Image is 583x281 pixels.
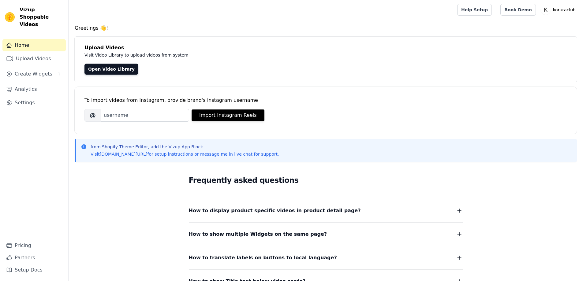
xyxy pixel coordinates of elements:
a: Setup Docs [2,264,66,276]
button: K koruraclub [541,4,578,15]
a: Pricing [2,239,66,252]
span: How to display product specific videos in product detail page? [189,206,361,215]
a: Open Video Library [84,64,138,75]
a: Upload Videos [2,53,66,65]
a: Analytics [2,83,66,95]
p: from Shopify Theme Editor, add the Vizup App Block [91,144,279,150]
h4: Upload Videos [84,44,567,51]
span: How to show multiple Widgets on the same page? [189,230,327,238]
p: Visit for setup instructions or message me in live chat for support. [91,151,279,157]
p: Visit Video Library to upload videos from system [84,51,359,59]
a: Help Setup [457,4,492,16]
button: How to display product specific videos in product detail page? [189,206,463,215]
a: [DOMAIN_NAME][URL] [100,152,148,157]
button: How to translate labels on buttons to local language? [189,253,463,262]
button: Create Widgets [2,68,66,80]
span: Vizup Shoppable Videos [20,6,63,28]
div: To import videos from Instagram, provide brand's instagram username [84,97,567,104]
a: Home [2,39,66,51]
span: @ [84,109,101,122]
span: Create Widgets [15,70,52,78]
h4: Greetings 👋! [75,24,577,32]
input: username [101,109,189,122]
a: Partners [2,252,66,264]
img: Vizup [5,12,15,22]
h2: Frequently asked questions [189,174,463,187]
a: Book Demo [500,4,536,16]
p: koruraclub [551,4,578,15]
text: K [544,7,547,13]
button: How to show multiple Widgets on the same page? [189,230,463,238]
span: How to translate labels on buttons to local language? [189,253,337,262]
a: Settings [2,97,66,109]
button: Import Instagram Reels [192,109,264,121]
